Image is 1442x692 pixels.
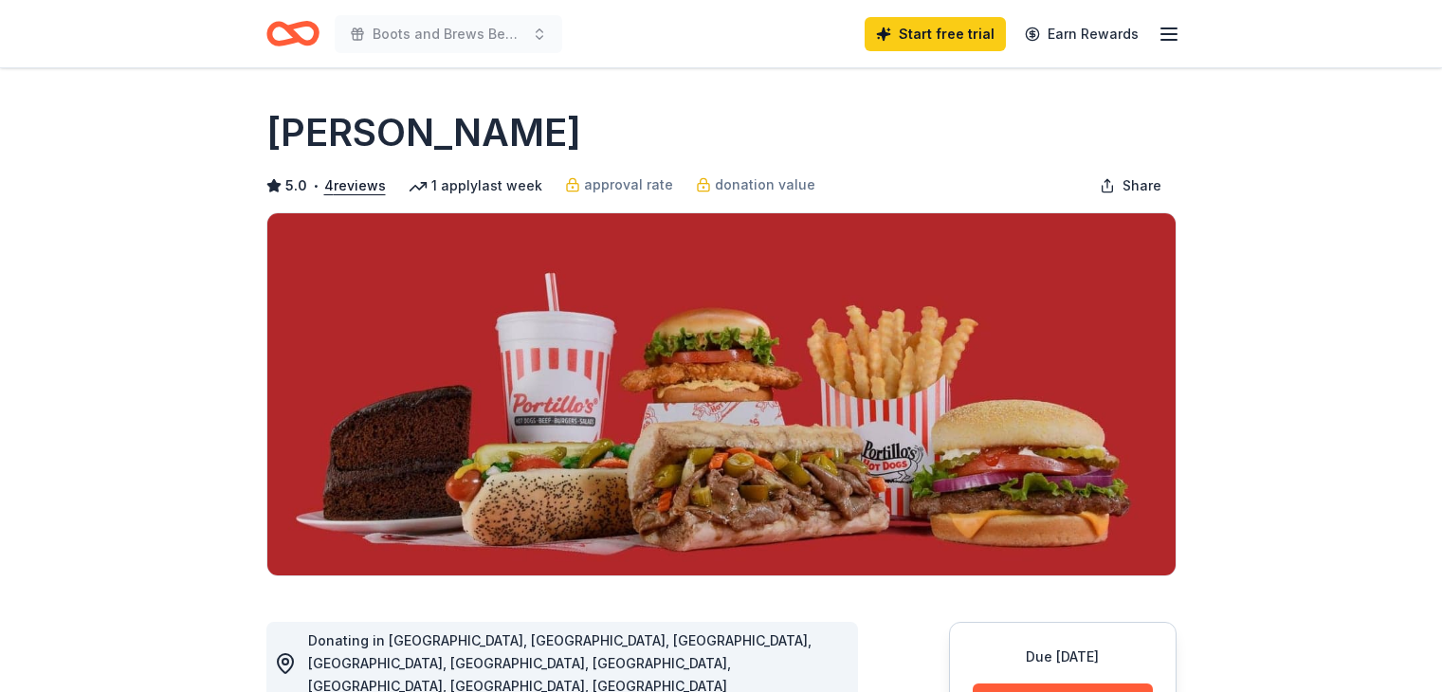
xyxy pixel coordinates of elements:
a: approval rate [565,173,673,196]
div: Due [DATE] [973,646,1153,668]
span: approval rate [584,173,673,196]
a: Earn Rewards [1013,17,1150,51]
div: 1 apply last week [409,174,542,197]
a: Start free trial [865,17,1006,51]
button: Boots and Brews Benefit Gala [335,15,562,53]
img: Image for Portillo's [267,213,1176,575]
span: donation value [715,173,815,196]
a: Home [266,11,319,56]
a: donation value [696,173,815,196]
span: Share [1123,174,1161,197]
span: 5.0 [285,174,307,197]
button: Share [1085,167,1177,205]
button: 4reviews [324,174,386,197]
span: Boots and Brews Benefit Gala [373,23,524,46]
h1: [PERSON_NAME] [266,106,581,159]
span: • [312,178,319,193]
